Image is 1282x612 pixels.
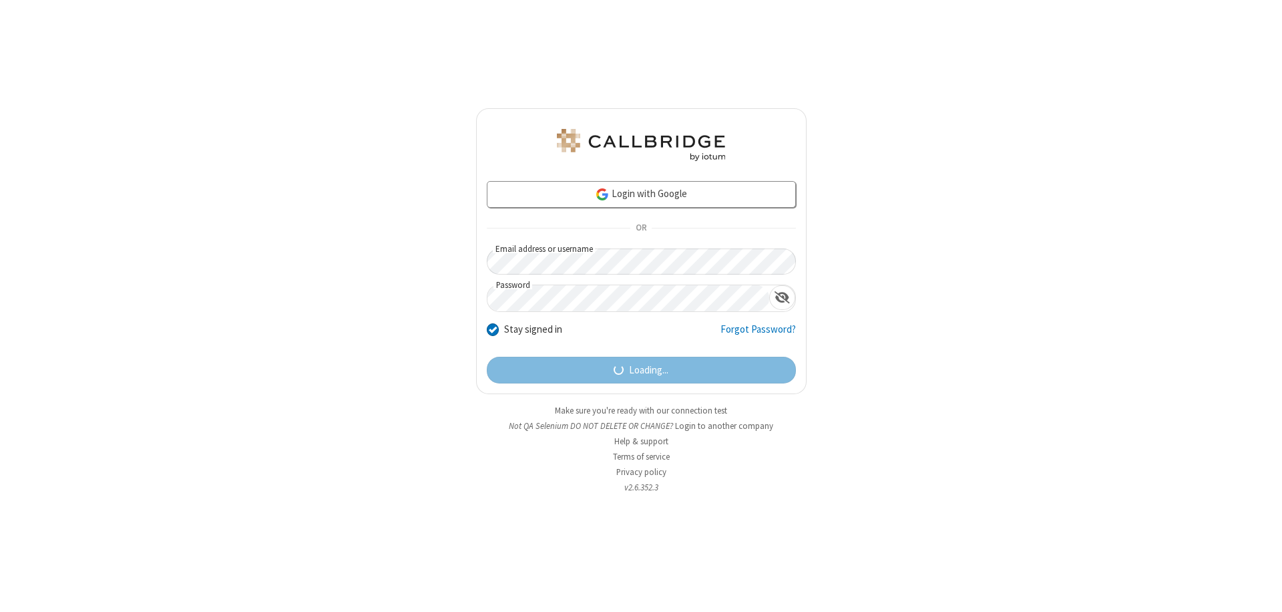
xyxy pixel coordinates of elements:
li: Not QA Selenium DO NOT DELETE OR CHANGE? [476,420,807,432]
input: Password [487,285,769,311]
a: Help & support [614,436,668,447]
div: Show password [769,285,795,310]
label: Stay signed in [504,322,562,337]
button: Login to another company [675,420,773,432]
button: Loading... [487,357,796,384]
iframe: Chat [1249,577,1272,603]
a: Terms of service [613,451,670,462]
a: Forgot Password? [720,322,796,347]
a: Make sure you're ready with our connection test [555,405,727,416]
input: Email address or username [487,249,796,275]
span: Loading... [629,363,668,378]
a: Privacy policy [616,466,666,478]
a: Login with Google [487,181,796,208]
img: QA Selenium DO NOT DELETE OR CHANGE [554,129,728,161]
img: google-icon.png [595,187,610,202]
span: OR [630,219,652,238]
li: v2.6.352.3 [476,481,807,494]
